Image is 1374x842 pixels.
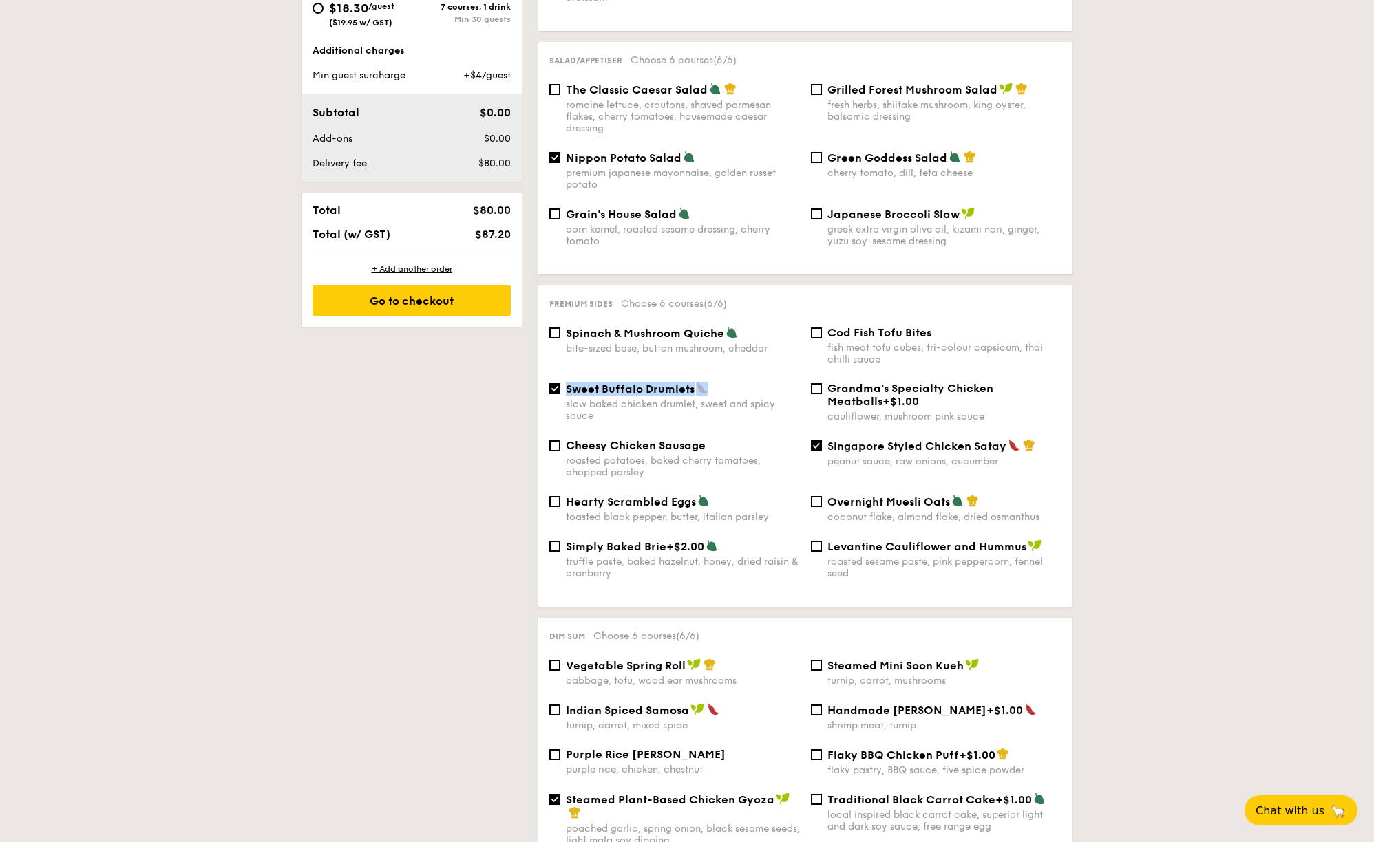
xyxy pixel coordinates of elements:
span: +$1.00 [959,748,995,762]
span: Japanese Broccoli Slaw [827,208,960,221]
span: +$1.00 [986,704,1023,717]
div: peanut sauce, raw onions, cucumber [827,455,1061,467]
span: /guest [368,1,394,11]
button: Chat with us🦙 [1245,795,1357,825]
input: Green Goddess Saladcherry tomato, dill, feta cheese [811,152,822,163]
input: Cheesy Chicken Sausageroasted potatoes, baked cherry tomatoes, chopped parsley [549,440,560,451]
div: 7 courses, 1 drink [412,2,511,12]
img: icon-chef-hat.a58ddaea.svg [966,495,979,507]
div: bite-sized base, button mushroom, cheddar [566,343,800,354]
span: +$1.00 [995,793,1032,806]
div: fish meat tofu cubes, tri-colour capsicum, thai chilli sauce [827,342,1061,365]
input: Grandma's Specialty Chicken Meatballs+$1.00cauliflower, mushroom pink sauce [811,383,822,394]
span: Simply Baked Brie [566,540,666,553]
img: icon-vegan.f8ff3823.svg [690,703,704,715]
div: cabbage, tofu, wood ear mushrooms [566,675,800,687]
img: icon-chef-hat.a58ddaea.svg [724,83,737,95]
div: roasted potatoes, baked cherry tomatoes, chopped parsley [566,455,800,478]
img: icon-chef-hat.a58ddaea.svg [1015,83,1028,95]
input: Sweet Buffalo Drumletsslow baked chicken drumlet, sweet and spicy sauce [549,383,560,394]
img: icon-vegetarian.fe4039eb.svg [706,539,718,552]
img: icon-chef-hat.a58ddaea.svg [964,151,976,163]
span: +$2.00 [666,540,704,553]
span: (6/6) [704,298,727,310]
div: turnip, carrot, mushrooms [827,675,1061,687]
span: Premium sides [549,299,613,309]
img: icon-vegetarian.fe4039eb.svg [678,207,690,219]
img: icon-vegan.f8ff3823.svg [999,83,1013,95]
div: fresh herbs, shiitake mushroom, king oyster, balsamic dressing [827,99,1061,122]
span: Indian Spiced Samosa [566,704,689,717]
input: Handmade [PERSON_NAME]+$1.00shrimp meat, turnip [811,704,822,715]
img: icon-vegetarian.fe4039eb.svg [949,151,961,163]
span: Chat with us [1256,804,1324,817]
span: (6/6) [713,54,737,66]
img: icon-vegetarian.fe4039eb.svg [697,495,710,507]
img: icon-chef-hat.a58ddaea.svg [569,806,581,819]
div: shrimp meat, turnip [827,720,1061,731]
span: Grandma's Specialty Chicken Meatballs [827,382,993,408]
input: Simply Baked Brie+$2.00truffle paste, baked hazelnut, honey, dried raisin & cranberry [549,541,560,552]
input: Steamed Plant-Based Chicken Gyozapoached garlic, spring onion, black sesame seeds, light mala soy... [549,794,560,805]
span: Cheesy Chicken Sausage [566,439,706,452]
input: Japanese Broccoli Slawgreek extra virgin olive oil, kizami nori, ginger, yuzu soy-sesame dressing [811,208,822,219]
img: icon-spicy.37a8142b.svg [707,703,719,715]
span: The Classic Caesar Salad [566,83,708,96]
span: $80.00 [473,204,511,217]
input: Flaky BBQ Chicken Puff+$1.00flaky pastry, BBQ sauce, five spice powder [811,749,822,760]
div: + Add another order [313,263,511,274]
span: Delivery fee [313,158,367,169]
span: $0.00 [484,133,511,144]
span: +$4/guest [463,69,511,81]
div: purple rice, chicken, chestnut [566,764,800,775]
span: $18.30 [329,1,368,16]
span: Add-ons [313,133,352,144]
div: toasted black pepper, butter, italian parsley [566,511,800,523]
span: Hearty Scrambled Eggs [566,495,696,508]
span: Total (w/ GST) [313,228,390,241]
span: (6/6) [676,630,699,642]
input: Levantine Cauliflower and Hummusroasted sesame paste, pink peppercorn, fennel seed [811,541,822,552]
span: Subtotal [313,106,359,119]
img: icon-spicy.37a8142b.svg [696,382,708,394]
div: coconut flake, almond flake, dried osmanthus [827,511,1061,523]
span: $87.20 [475,228,511,241]
span: Spinach & Mushroom Quiche [566,327,724,340]
span: Steamed Plant-Based Chicken Gyoza [566,793,774,806]
img: icon-vegetarian.fe4039eb.svg [683,151,695,163]
span: Grain's House Salad [566,208,677,221]
img: icon-vegetarian.fe4039eb.svg [1033,792,1046,805]
div: Min 30 guests [412,14,511,24]
span: Purple Rice [PERSON_NAME] [566,748,726,761]
div: turnip, carrot, mixed spice [566,720,800,731]
span: $80.00 [478,158,511,169]
img: icon-vegan.f8ff3823.svg [965,658,979,671]
input: Grilled Forest Mushroom Saladfresh herbs, shiitake mushroom, king oyster, balsamic dressing [811,84,822,95]
span: +$1.00 [882,395,919,408]
span: Green Goddess Salad [827,151,947,164]
div: cherry tomato, dill, feta cheese [827,167,1061,179]
span: Min guest surcharge [313,69,405,81]
input: Indian Spiced Samosaturnip, carrot, mixed spice [549,704,560,715]
img: icon-vegan.f8ff3823.svg [1028,539,1042,552]
span: Handmade [PERSON_NAME] [827,704,986,717]
img: icon-chef-hat.a58ddaea.svg [1023,439,1035,451]
span: Overnight Muesli Oats [827,495,950,508]
div: Go to checkout [313,285,511,316]
img: icon-vegetarian.fe4039eb.svg [951,495,964,507]
input: $18.30/guest($19.95 w/ GST)7 courses, 1 drinkMin 30 guests [313,3,324,14]
span: Dim sum [549,631,585,641]
span: Steamed Mini Soon Kueh [827,659,964,672]
span: Vegetable Spring Roll [566,659,686,672]
span: Grilled Forest Mushroom Salad [827,83,997,96]
input: Hearty Scrambled Eggstoasted black pepper, butter, italian parsley [549,496,560,507]
span: Traditional Black Carrot Cake [827,793,995,806]
img: icon-vegetarian.fe4039eb.svg [726,326,738,338]
input: The Classic Caesar Saladromaine lettuce, croutons, shaved parmesan flakes, cherry tomatoes, house... [549,84,560,95]
img: icon-vegan.f8ff3823.svg [687,658,701,671]
input: Nippon Potato Saladpremium japanese mayonnaise, golden russet potato [549,152,560,163]
span: Cod Fish Tofu Bites [827,326,931,339]
div: roasted sesame paste, pink peppercorn, fennel seed [827,556,1061,579]
span: Choose 6 courses [621,298,727,310]
span: Nippon Potato Salad [566,151,681,164]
